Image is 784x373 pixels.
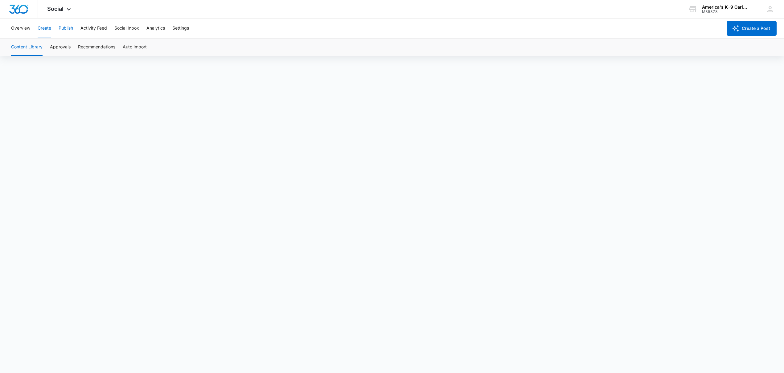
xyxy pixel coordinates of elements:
button: Publish [59,18,73,38]
button: Auto Import [123,39,147,56]
div: account name [702,5,747,10]
div: account id [702,10,747,14]
button: Content Library [11,39,43,56]
button: Create [38,18,51,38]
button: Social Inbox [114,18,139,38]
button: Overview [11,18,30,38]
button: Approvals [50,39,71,56]
button: Recommendations [78,39,115,56]
button: Create a Post [727,21,777,36]
span: Social [47,6,64,12]
button: Analytics [146,18,165,38]
button: Activity Feed [80,18,107,38]
button: Settings [172,18,189,38]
